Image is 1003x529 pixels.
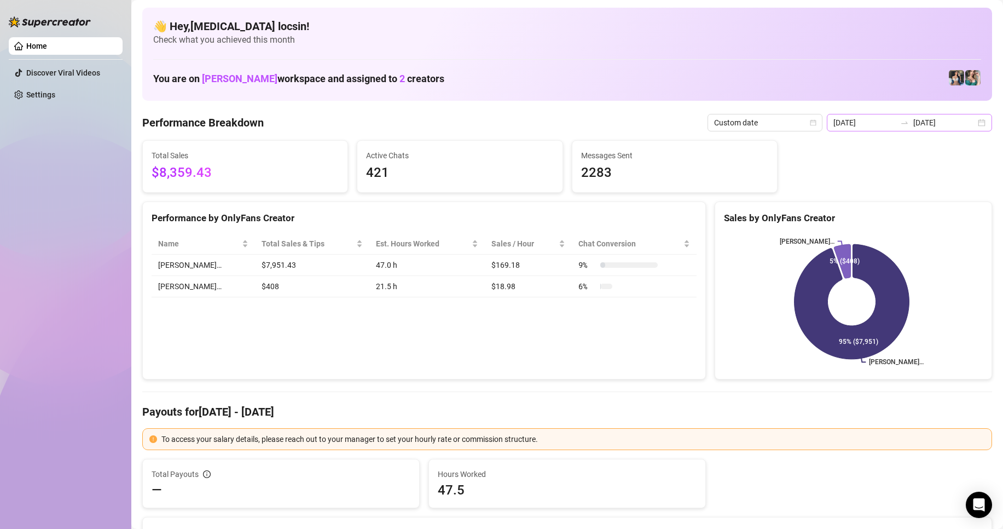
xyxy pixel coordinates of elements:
td: $18.98 [485,276,572,297]
img: logo-BBDzfeDw.svg [9,16,91,27]
span: $8,359.43 [152,163,339,183]
span: [PERSON_NAME] [202,73,277,84]
h4: 👋 Hey, [MEDICAL_DATA] locsin ! [153,19,981,34]
span: exclamation-circle [149,435,157,443]
h4: Performance Breakdown [142,115,264,130]
span: calendar [810,119,816,126]
span: 421 [366,163,553,183]
text: [PERSON_NAME]… [869,359,924,366]
span: 6 % [578,280,596,292]
div: To access your salary details, please reach out to your manager to set your hourly rate or commis... [161,433,985,445]
input: Start date [833,117,896,129]
th: Total Sales & Tips [255,233,369,255]
span: Name [158,238,240,250]
a: Discover Viral Videos [26,68,100,77]
span: info-circle [203,470,211,478]
h4: Payouts for [DATE] - [DATE] [142,404,992,419]
span: Total Sales [152,150,339,162]
div: Sales by OnlyFans Creator [724,211,983,226]
td: $169.18 [485,255,572,276]
th: Chat Conversion [572,233,697,255]
td: $408 [255,276,369,297]
td: [PERSON_NAME]… [152,255,255,276]
div: Performance by OnlyFans Creator [152,211,697,226]
td: $7,951.43 [255,255,369,276]
td: 47.0 h [369,255,485,276]
img: Katy [949,70,964,85]
span: 2283 [581,163,768,183]
span: Total Payouts [152,468,199,480]
span: Custom date [714,114,816,131]
th: Sales / Hour [485,233,572,255]
span: Chat Conversion [578,238,681,250]
span: Check what you achieved this month [153,34,981,46]
h1: You are on workspace and assigned to creators [153,73,444,85]
img: Zaddy [965,70,981,85]
text: [PERSON_NAME]… [780,238,834,245]
div: Open Intercom Messenger [966,492,992,518]
a: Settings [26,90,55,99]
th: Name [152,233,255,255]
span: 2 [399,73,405,84]
span: to [900,118,909,127]
span: Messages Sent [581,150,768,162]
span: — [152,481,162,499]
span: swap-right [900,118,909,127]
td: [PERSON_NAME]… [152,276,255,297]
span: Hours Worked [438,468,697,480]
span: Total Sales & Tips [262,238,354,250]
input: End date [913,117,976,129]
span: Sales / Hour [491,238,556,250]
span: Active Chats [366,150,553,162]
span: 9 % [578,259,596,271]
td: 21.5 h [369,276,485,297]
div: Est. Hours Worked [376,238,469,250]
span: 47.5 [438,481,697,499]
a: Home [26,42,47,50]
